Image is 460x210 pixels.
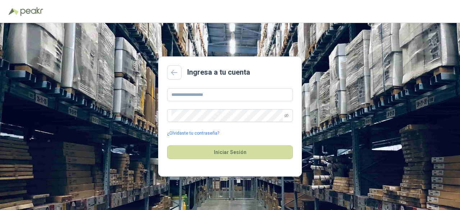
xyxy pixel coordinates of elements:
[187,67,250,78] h2: Ingresa a tu cuenta
[20,7,43,16] img: Peakr
[167,130,219,137] a: ¿Olvidaste tu contraseña?
[167,145,293,159] button: Iniciar Sesión
[284,113,289,118] span: eye-invisible
[9,8,19,15] img: Logo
